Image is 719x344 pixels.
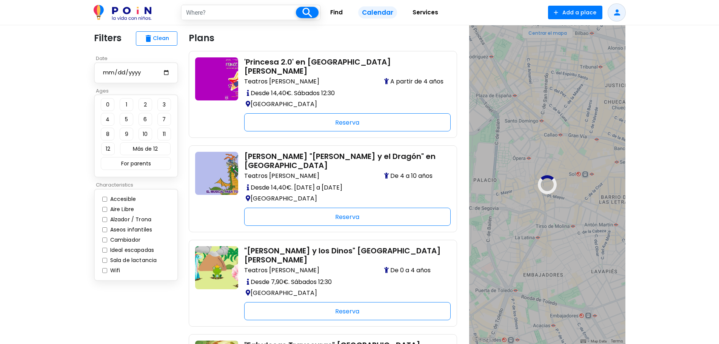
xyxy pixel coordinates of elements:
[548,6,602,19] button: Add a place
[108,226,152,234] label: Aseos infantiles
[384,77,445,86] span: A partir de 4 años
[358,6,397,19] span: Calendar
[108,246,154,254] label: Ideal escapadas
[244,276,445,287] p: Desde 7,90€. Sábados 12:30
[101,113,114,126] button: 4
[195,57,238,100] img: tt-con-ninos-en-madrid-princesa-teatros-luchana
[120,113,133,126] button: 5
[157,98,171,111] button: 3
[384,171,445,180] span: De 4 a 10 años
[139,128,152,140] button: 10
[108,205,134,213] label: Aire Libre
[120,98,133,111] button: 1
[101,98,114,111] button: 0
[195,152,451,226] a: con-ninos-en-madrid-teatro-nora-y-el-dragon-teatro-luchana [PERSON_NAME] "[PERSON_NAME] y el Drag...
[94,181,183,189] p: Characteristics
[244,113,451,131] div: Reserva
[94,31,122,45] p: Filters
[244,182,445,193] p: Desde 14,40€. [DATE] a [DATE]
[94,5,151,20] img: POiN
[139,113,152,126] button: 6
[101,128,114,140] button: 8
[403,3,448,22] a: Services
[94,87,183,95] p: Ages
[139,98,152,111] button: 2
[94,55,183,62] p: Date
[244,193,445,204] p: [GEOGRAPHIC_DATA]
[244,57,445,76] h2: 'Princesa 2.0' en [GEOGRAPHIC_DATA][PERSON_NAME]
[108,195,136,203] label: Accesible
[384,266,445,275] span: De 0 a 4 años
[108,216,152,224] label: Alzador / Trona
[244,77,319,86] span: Teatros [PERSON_NAME]
[101,142,115,155] button: 12
[101,157,171,170] button: For parents
[409,6,442,19] span: Services
[321,3,352,22] a: Find
[244,287,445,298] p: [GEOGRAPHIC_DATA]
[120,128,133,140] button: 9
[244,266,319,275] span: Teatros [PERSON_NAME]
[120,142,171,155] button: Más de 12
[108,236,141,244] label: Cambiador
[244,246,445,264] h2: "[PERSON_NAME] y los Dinos" [GEOGRAPHIC_DATA][PERSON_NAME]
[157,128,171,140] button: 11
[182,5,296,20] input: Where?
[189,31,214,45] p: Plans
[352,3,403,22] a: Calendar
[327,6,346,19] span: Find
[244,302,451,320] div: Reserva
[195,57,451,131] a: tt-con-ninos-en-madrid-princesa-teatros-luchana 'Princesa 2.0' en [GEOGRAPHIC_DATA][PERSON_NAME] ...
[244,99,445,110] p: [GEOGRAPHIC_DATA]
[195,246,451,320] a: con-ninos-en-madrid-espectaculos-una-rana-y-los-dinos "[PERSON_NAME] y los Dinos" [GEOGRAPHIC_DAT...
[244,88,445,99] p: Desde 14,40€. Sábados 12:30
[244,171,319,180] span: Teatros [PERSON_NAME]
[300,6,314,19] i: search
[195,152,238,195] img: con-ninos-en-madrid-teatro-nora-y-el-dragon-teatro-luchana
[244,208,451,226] div: Reserva
[144,34,153,43] span: delete
[108,256,157,264] label: Sala de lactancia
[157,113,171,126] button: 7
[244,152,445,170] h2: [PERSON_NAME] "[PERSON_NAME] y el Dragón" en [GEOGRAPHIC_DATA]
[108,267,120,275] label: Wifi
[195,246,238,289] img: con-ninos-en-madrid-espectaculos-una-rana-y-los-dinos
[136,31,177,46] button: deleteClean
